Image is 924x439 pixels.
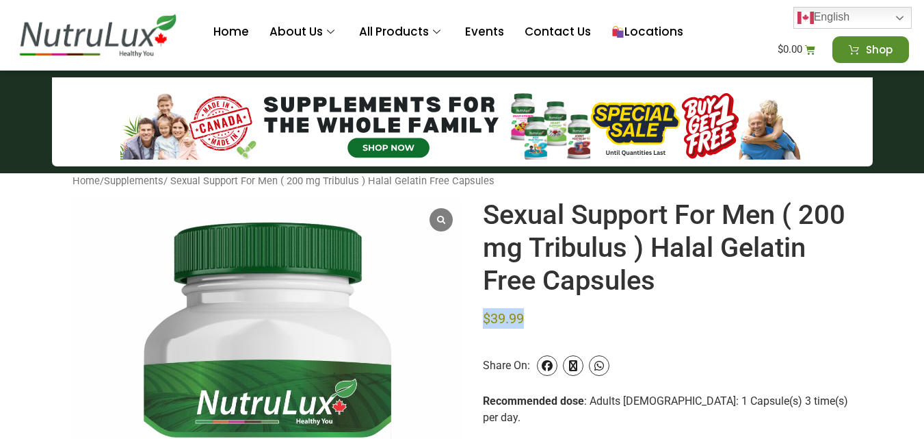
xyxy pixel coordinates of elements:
a: Contact Us [514,5,601,60]
a: About Us [259,5,349,60]
img: 🛍️ [612,26,624,38]
span: Shop [866,45,893,55]
a: English [793,7,912,29]
a: Home [72,175,100,187]
span: Share On: [483,338,530,393]
a: Supplements [104,175,163,187]
span: $ [483,310,490,327]
b: Recommended dose [483,394,584,407]
h1: Sexual Support For Men ( 200 mg Tribulus ) Halal Gelatin Free Capsules [483,199,852,297]
nav: Breadcrumb [72,173,852,188]
a: Events [455,5,514,60]
a: Shop [832,36,909,63]
span: : Adults [DEMOGRAPHIC_DATA]: 1 Capsule(s) 3 time(s) per day. [483,394,848,424]
bdi: 39.99 [483,310,524,327]
bdi: 0.00 [778,43,802,55]
img: en [797,10,814,26]
a: $0.00 [761,36,832,63]
span: $ [778,43,783,55]
a: Locations [601,5,694,60]
a: All Products [349,5,455,60]
a: Home [203,5,259,60]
